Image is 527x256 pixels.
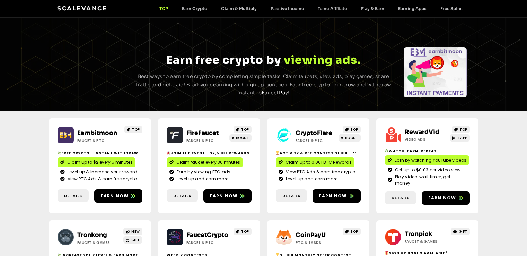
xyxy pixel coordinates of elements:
[343,126,361,133] a: TOP
[186,129,219,137] a: FireFaucet
[124,126,142,133] a: TOP
[385,148,470,154] h2: Watch. Earn. Repeat.
[395,157,466,163] span: Earn by watching YouTube videos
[385,251,388,255] img: 🎁
[284,176,338,182] span: Level up and earn more
[459,127,467,132] span: TOP
[451,228,470,235] a: GIFT
[296,240,339,245] h2: ptc & Tasks
[319,193,347,199] span: Earn now
[166,53,281,67] span: Earn free crypto by
[77,129,117,137] a: Earnbitmoon
[405,230,432,238] a: Tronpick
[66,176,137,182] span: View PTC Ads & earn free crypto
[393,174,467,186] span: Play video, wait timer, get money
[186,240,230,245] h2: Faucet & PTC
[132,127,140,132] span: TOP
[66,169,137,175] span: Level up & Increase your reward
[405,137,448,142] h2: Video ads
[123,236,142,244] a: GIFT
[296,129,332,137] a: CryptoFlare
[176,159,240,165] span: Claim faucet every 30 mnutes
[203,189,252,203] a: Earn now
[175,6,214,11] a: Earn Crypto
[276,151,361,156] h2: Activity & ref contest $1000+ !!!
[282,193,300,199] span: Details
[77,231,107,239] a: Tronkong
[450,134,470,142] a: +APP
[313,189,361,203] a: Earn now
[452,126,470,133] a: TOP
[296,138,339,143] h2: Faucet & PTC
[60,47,123,97] div: Slides
[234,228,252,235] a: TOP
[241,127,249,132] span: TOP
[152,6,175,11] a: TOP
[123,228,142,235] a: NEW
[135,72,393,97] p: Best ways to earn free crypto by completing simple tasks. Claim faucets, view ads, play games, sh...
[58,189,89,202] a: Details
[64,193,82,199] span: Details
[433,6,469,11] a: Free Spins
[296,231,326,239] a: CoinPayU
[428,195,456,201] span: Earn now
[210,193,238,199] span: Earn now
[385,250,470,256] h2: Sign Up Bonus Available!
[58,151,61,155] img: 💸
[458,135,467,140] span: +APP
[459,229,467,234] span: GIFT
[77,138,121,143] h2: Faucet & PTC
[167,189,198,202] a: Details
[343,228,361,235] a: TOP
[284,169,355,175] span: View PTC Ads & earn free crypto
[393,167,461,173] span: Get up to $0.03 per video view
[385,155,469,165] a: Earn by watching YouTube videos
[392,195,410,201] span: Details
[167,151,252,156] h2: Join the event - $7,500+ Rewards
[241,229,249,234] span: TOP
[404,47,467,97] div: Slides
[339,134,361,142] a: BOOST
[77,240,121,245] h2: Faucet & Games
[131,237,140,242] span: GIFT
[214,6,264,11] a: Claim & Multiply
[405,239,448,244] h2: Faucet & Games
[391,6,433,11] a: Earning Apps
[94,189,142,203] a: Earn now
[354,6,391,11] a: Play & Earn
[311,6,354,11] a: Temu Affiliate
[262,89,288,96] a: FaucetPay
[175,169,231,175] span: Earn by viewing PTC ads
[167,151,170,155] img: 🎉
[234,126,252,133] a: TOP
[101,193,129,199] span: Earn now
[350,127,358,132] span: TOP
[276,189,307,202] a: Details
[58,151,142,156] h2: Free crypto - Instant withdraw!
[152,6,469,11] nav: Menu
[67,159,133,165] span: Claim up to $2 every 5 minutes
[345,135,359,140] span: BOOST
[385,191,416,204] a: Details
[276,151,279,155] img: 🏆
[276,157,354,167] a: Claim up to 0.001 BTC Rewards
[350,229,358,234] span: TOP
[57,5,107,12] a: Scalevance
[173,193,191,199] span: Details
[229,134,252,142] a: BOOST
[131,229,140,234] span: NEW
[236,135,249,140] span: BOOST
[167,157,243,167] a: Claim faucet every 30 mnutes
[385,149,388,153] img: ♻️
[422,191,470,205] a: Earn now
[405,128,439,136] a: RewardVid
[186,138,230,143] h2: Faucet & PTC
[58,157,135,167] a: Claim up to $2 every 5 minutes
[175,176,229,182] span: Level up and earn more
[186,231,228,239] a: FaucetCrypto
[264,6,311,11] a: Passive Income
[286,159,352,165] span: Claim up to 0.001 BTC Rewards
